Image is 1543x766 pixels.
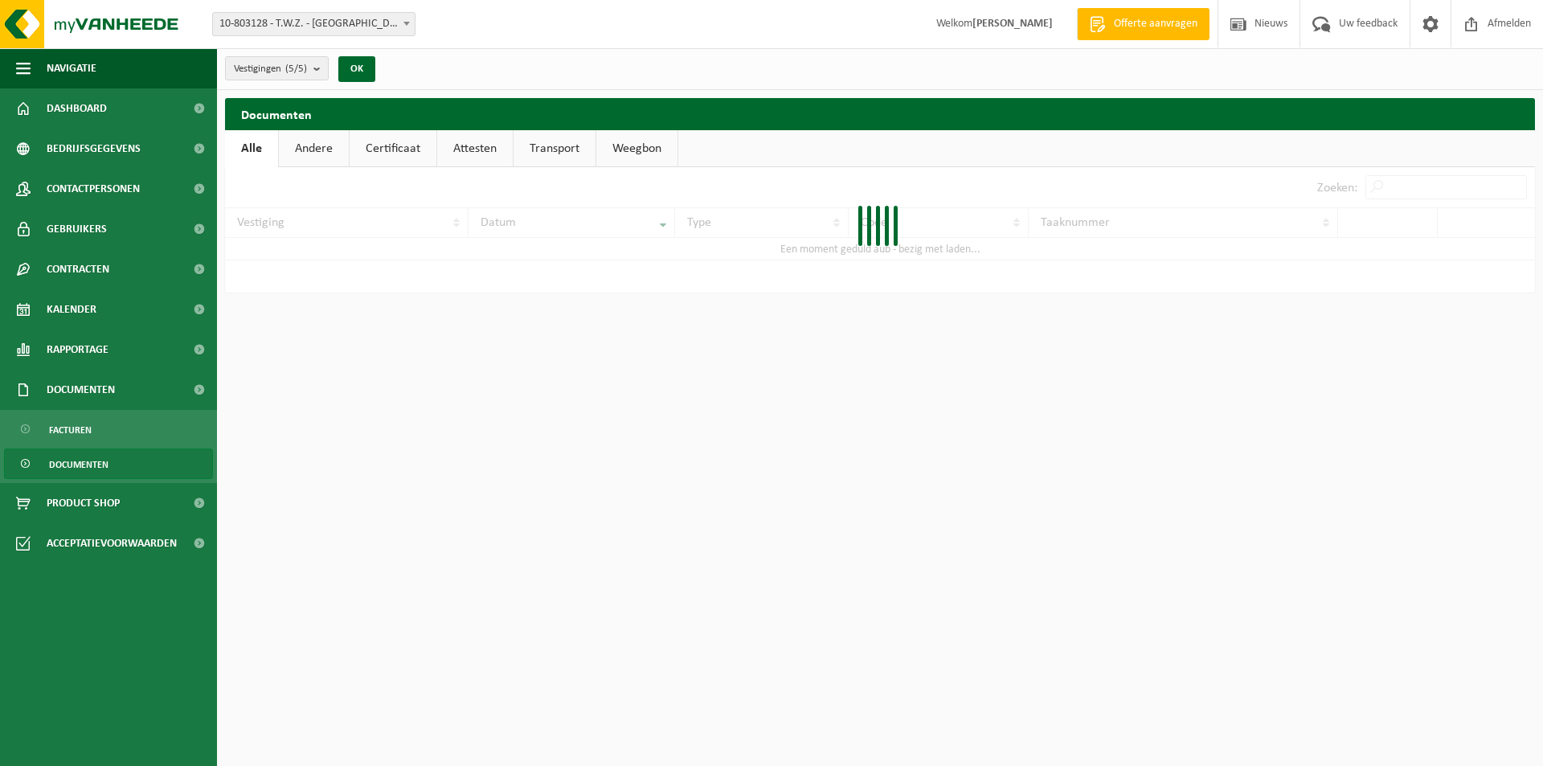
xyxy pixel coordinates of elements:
[225,130,278,167] a: Alle
[47,289,96,330] span: Kalender
[4,414,213,444] a: Facturen
[437,130,513,167] a: Attesten
[972,18,1053,30] strong: [PERSON_NAME]
[514,130,596,167] a: Transport
[47,129,141,169] span: Bedrijfsgegevens
[225,98,1535,129] h2: Documenten
[213,13,415,35] span: 10-803128 - T.W.Z. - EVERGEM
[596,130,677,167] a: Weegbon
[1077,8,1209,40] a: Offerte aanvragen
[212,12,415,36] span: 10-803128 - T.W.Z. - EVERGEM
[225,56,329,80] button: Vestigingen(5/5)
[285,63,307,74] count: (5/5)
[234,57,307,81] span: Vestigingen
[49,415,92,445] span: Facturen
[49,449,108,480] span: Documenten
[47,88,107,129] span: Dashboard
[47,169,140,209] span: Contactpersonen
[47,370,115,410] span: Documenten
[1110,16,1201,32] span: Offerte aanvragen
[47,483,120,523] span: Product Shop
[47,330,108,370] span: Rapportage
[47,523,177,563] span: Acceptatievoorwaarden
[47,48,96,88] span: Navigatie
[350,130,436,167] a: Certificaat
[47,249,109,289] span: Contracten
[279,130,349,167] a: Andere
[47,209,107,249] span: Gebruikers
[4,449,213,479] a: Documenten
[338,56,375,82] button: OK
